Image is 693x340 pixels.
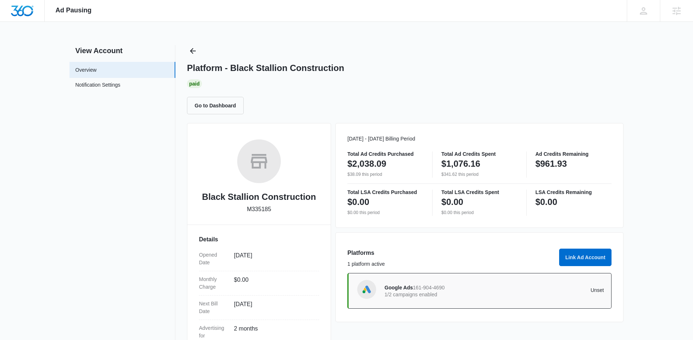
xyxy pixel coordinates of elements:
p: 1/2 campaigns enabled [385,292,494,297]
p: M335185 [247,205,271,214]
p: $0.00 this period [441,209,517,216]
h2: Black Stallion Construction [202,190,316,203]
p: [DATE] - [DATE] Billing Period [347,135,612,143]
button: Link Ad Account [559,249,612,266]
button: Go to Dashboard [187,97,244,114]
p: Ad Credits Remaining [535,151,612,157]
dt: Monthly Charge [199,276,228,291]
p: LSA Credits Remaining [535,190,612,195]
p: Total LSA Credits Purchased [347,190,423,195]
a: Google AdsGoogle Ads161-904-46901/2 campaigns enabledUnset [347,273,612,309]
p: $38.09 this period [347,171,423,178]
dt: Advertising for [199,324,228,340]
p: $2,038.09 [347,158,386,170]
span: Google Ads [385,285,413,290]
span: Ad Pausing [56,7,92,14]
img: Google Ads [361,284,372,295]
dt: Opened Date [199,251,228,266]
h2: View Account [69,45,175,56]
p: Unset [494,288,604,293]
p: $1,076.16 [441,158,480,170]
a: Go to Dashboard [187,102,248,108]
dd: [DATE] [234,300,313,315]
h3: Platforms [347,249,555,257]
dd: $0.00 [234,276,313,291]
dt: Next Bill Date [199,300,228,315]
dd: 2 months [234,324,313,340]
p: Total Ad Credits Spent [441,151,517,157]
div: Paid [187,79,202,88]
dd: [DATE] [234,251,313,266]
div: Opened Date[DATE] [199,247,319,271]
div: Next Bill Date[DATE] [199,296,319,320]
p: $0.00 this period [347,209,423,216]
p: $961.93 [535,158,567,170]
p: $341.62 this period [441,171,517,178]
p: Total Ad Credits Purchased [347,151,423,157]
p: Total LSA Credits Spent [441,190,517,195]
p: $0.00 [347,196,369,208]
h1: Platform - Black Stallion Construction [187,63,344,74]
button: Back [187,45,199,57]
div: Monthly Charge$0.00 [199,271,319,296]
p: $0.00 [441,196,463,208]
h3: Details [199,235,319,244]
p: 1 platform active [347,260,555,268]
p: $0.00 [535,196,557,208]
a: Notification Settings [75,81,120,91]
a: Overview [75,66,96,74]
span: 161-904-4690 [413,285,445,290]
